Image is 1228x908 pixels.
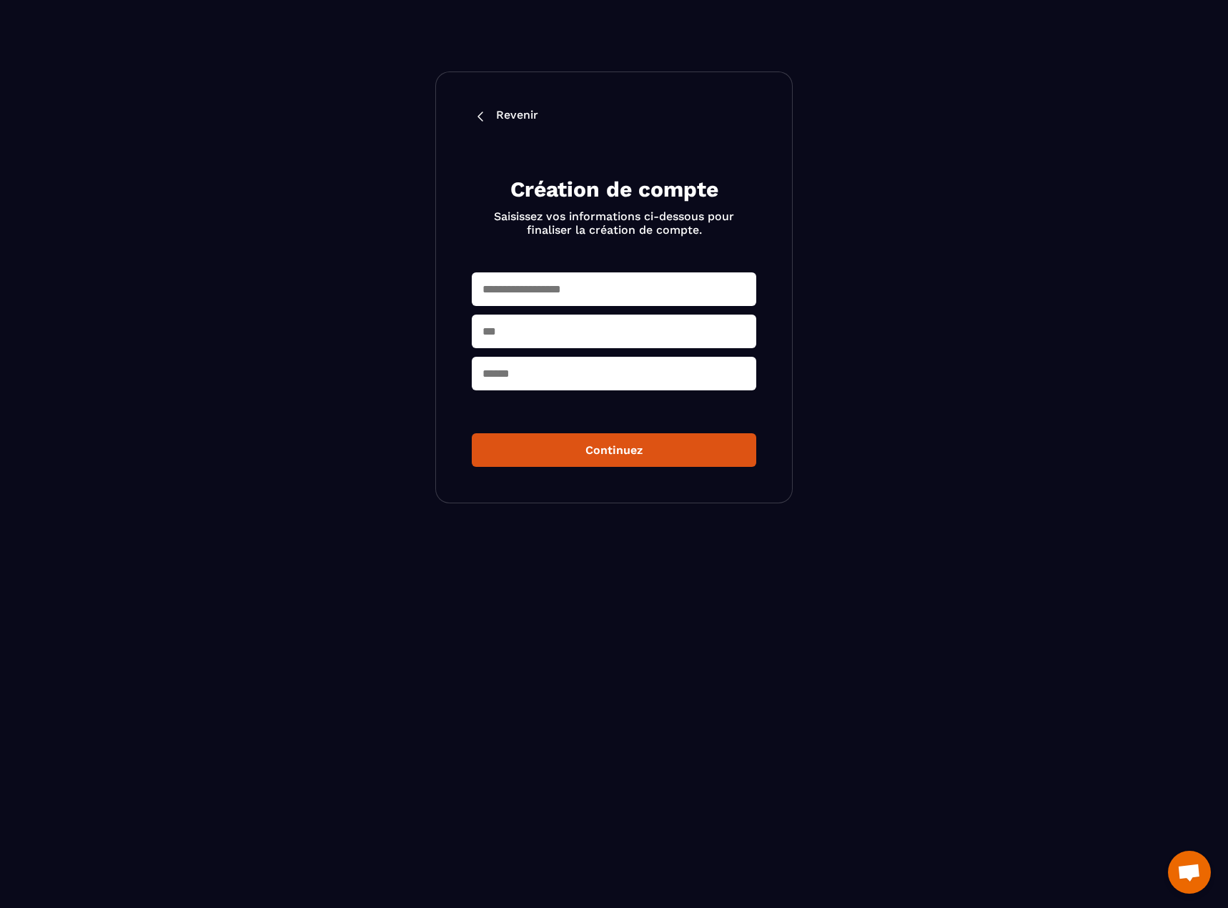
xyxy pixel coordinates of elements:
img: back [472,108,489,125]
h2: Création de compte [489,175,739,204]
a: Ouvrir le chat [1168,851,1211,894]
a: Revenir [472,108,756,125]
p: Saisissez vos informations ci-dessous pour finaliser la création de compte. [489,209,739,237]
p: Revenir [496,108,538,125]
button: Continuez [472,433,756,467]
